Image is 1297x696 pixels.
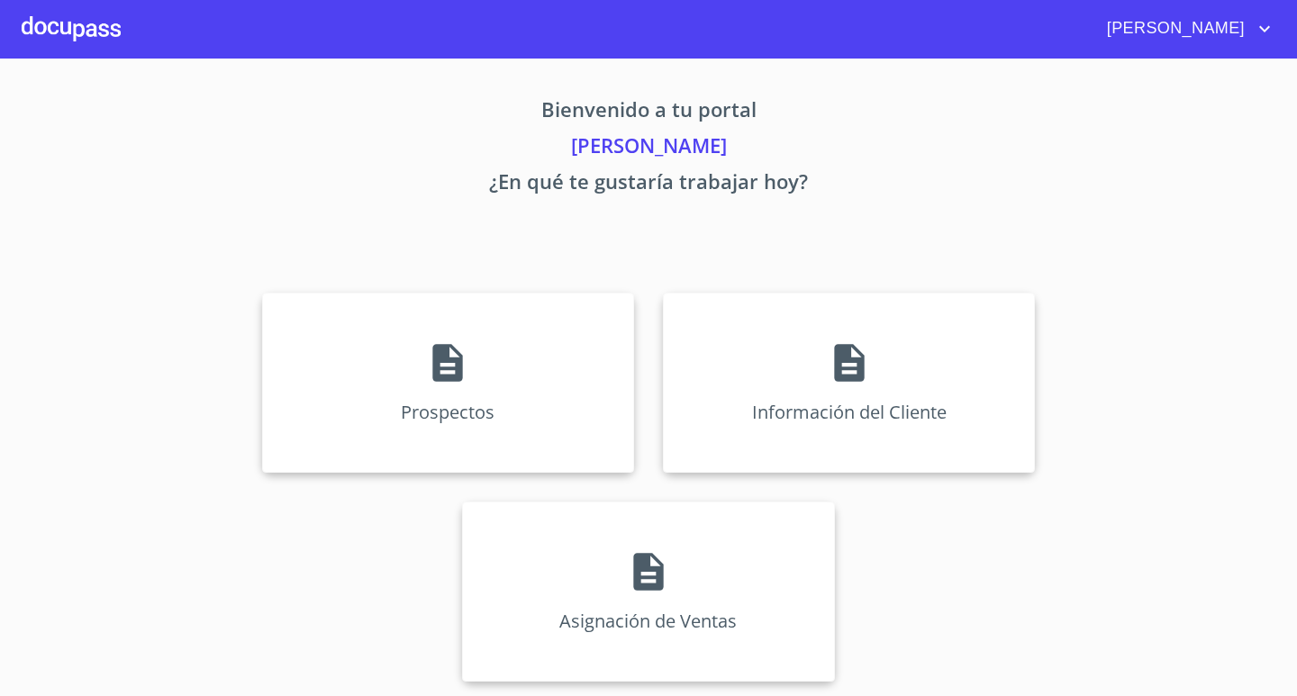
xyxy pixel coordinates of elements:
[94,95,1203,131] p: Bienvenido a tu portal
[94,167,1203,203] p: ¿En qué te gustaría trabajar hoy?
[1093,14,1275,43] button: account of current user
[559,609,737,633] p: Asignación de Ventas
[752,400,947,424] p: Información del Cliente
[94,131,1203,167] p: [PERSON_NAME]
[1093,14,1254,43] span: [PERSON_NAME]
[401,400,494,424] p: Prospectos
